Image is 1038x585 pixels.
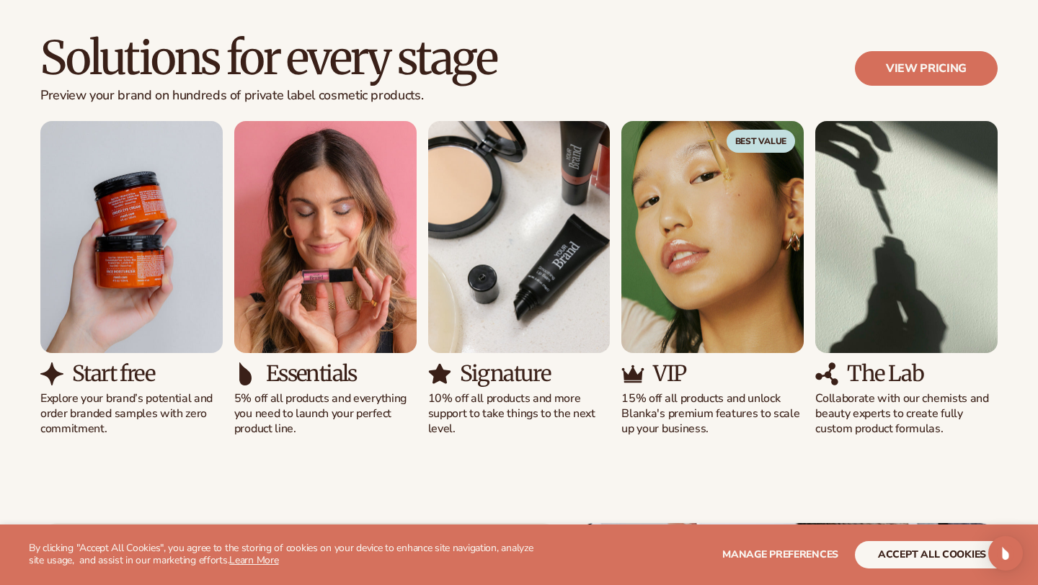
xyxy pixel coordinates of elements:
div: Open Intercom Messenger [988,536,1023,571]
img: Shopify Image 14 [428,121,611,354]
h3: Essentials [266,362,357,385]
p: By clicking "Accept All Cookies", you agree to the storing of cookies on your device to enhance s... [29,542,542,567]
p: 10% off all products and more support to take things to the next level. [428,391,611,436]
span: Best Value [727,130,796,153]
div: 4 / 5 [621,121,804,437]
p: Collaborate with our chemists and beauty experts to create fully custom product formulas. [815,391,998,436]
h3: The Lab [847,362,923,385]
p: Preview your brand on hundreds of private label cosmetic products. [40,88,497,104]
img: Shopify Image 17 [621,362,644,385]
button: Manage preferences [722,541,838,568]
img: Shopify Image 10 [40,121,223,354]
div: 3 / 5 [428,121,611,437]
a: Learn More [229,553,278,567]
h3: Signature [460,362,551,385]
h2: Solutions for every stage [40,34,497,82]
p: Explore your brand’s potential and order branded samples with zero commitment. [40,391,223,436]
a: View pricing [855,51,998,86]
p: 5% off all products and everything you need to launch your perfect product line. [234,391,417,436]
img: Shopify Image 13 [234,362,257,385]
img: Shopify Image 11 [40,362,63,385]
span: Manage preferences [722,548,838,561]
img: Shopify Image 19 [815,362,838,385]
div: 5 / 5 [815,121,998,437]
div: 2 / 5 [234,121,417,437]
img: Shopify Image 16 [621,121,804,354]
img: Shopify Image 18 [815,121,998,354]
h3: VIP [653,362,686,385]
h3: Start free [72,362,154,385]
button: accept all cookies [855,541,1009,568]
img: Shopify Image 15 [428,362,451,385]
img: Shopify Image 12 [234,121,417,354]
div: 1 / 5 [40,121,223,437]
p: 15% off all products and unlock Blanka's premium features to scale up your business. [621,391,804,436]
